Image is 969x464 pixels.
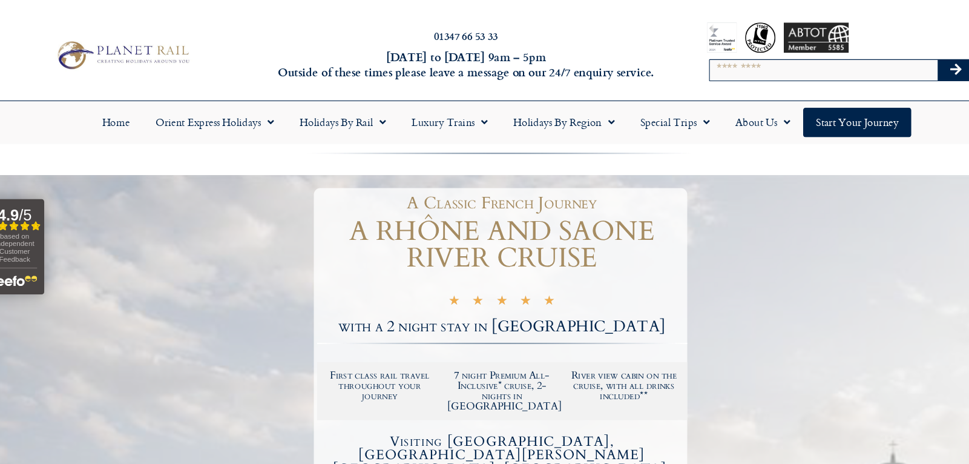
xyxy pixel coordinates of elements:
h2: River view cabin on the cruise, with all drinks included** [550,348,652,377]
a: Luxury Trains [389,101,485,129]
h1: A Classic French Journey [318,183,654,199]
i: ★ [436,277,447,291]
i: ★ [525,277,536,291]
nav: Menu [6,101,963,129]
button: Search [896,56,931,76]
a: About Us [694,101,769,129]
i: ★ [481,277,491,291]
a: 01347 66 53 33 [422,27,482,41]
a: Special Trips [604,101,694,129]
h2: 7 night Premium All-Inclusive* cruise, 2-nights in [GEOGRAPHIC_DATA] [435,348,537,387]
i: ★ [503,277,514,291]
a: Holidays by Region [485,101,604,129]
h1: A RHÔNE AND SAONE RIVER CRUISE [312,205,660,256]
h6: [DATE] to [DATE] 9am – 5pm Outside of these times please leave a message on our 24/7 enquiry serv... [261,47,643,75]
a: Holidays by Rail [284,101,389,129]
a: Home [98,101,148,129]
a: Orient Express Holidays [148,101,284,129]
a: Start your Journey [769,101,871,129]
img: Planet Rail Train Holidays Logo [63,36,196,68]
h2: First class rail travel throughout your journey [320,348,423,377]
i: ★ [458,277,469,291]
div: 5/5 [436,276,536,291]
h2: with a 2 night stay in [GEOGRAPHIC_DATA] [312,300,660,314]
